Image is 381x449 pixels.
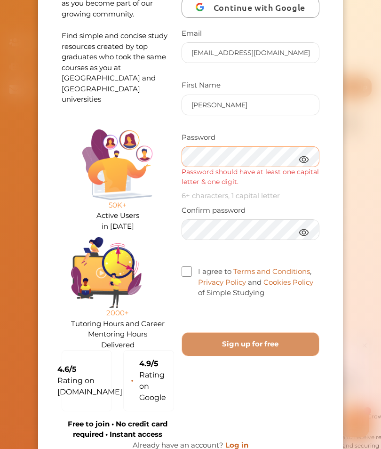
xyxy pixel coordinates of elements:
div: 4.9/5 [139,358,166,369]
div: Password should have at least one capital letter & one digit. [182,167,319,187]
p: Find simple and concise study resources created by top graduates who took the same courses as you... [62,19,174,105]
a: Cookies Policy [263,278,313,287]
p: Password [182,132,319,143]
div: Rating on [DOMAIN_NAME] [57,375,122,398]
p: 6+ characters, 1 capital letter [182,191,319,201]
p: First Name [182,80,319,91]
button: Sign up for free [182,332,319,356]
p: Confirm password [182,205,319,216]
a: 4.6/5Rating on [DOMAIN_NAME] [62,350,112,411]
p: Tutoring Hours and Career Mentoring Hours Delivered [71,319,165,343]
i: 1 [208,69,216,76]
label: I agree to , and of Simple Studying [182,266,319,298]
div: Rating on Google [139,369,166,403]
img: eye.3286bcf0.webp [298,153,310,165]
p: Active Users in [DATE] [82,210,153,232]
p: Hey there If you have any questions, I'm here to help! Just text back 'Hi' and choose from the fo... [82,32,207,60]
p: Email [182,28,319,39]
div: Nini [106,16,117,25]
div: 4.6/5 [57,364,122,375]
span: 👋 [112,32,121,41]
img: Group%201403.ccdcecb8.png [71,237,142,308]
img: Nini [82,9,100,27]
input: Enter your First Name [182,95,319,115]
img: Illustration.25158f3c.png [82,129,153,200]
input: Enter your email [182,43,319,63]
a: 4.9/5Rating on Google [123,350,174,411]
img: eye.3286bcf0.webp [298,226,310,238]
p: 50K+ [82,200,153,211]
p: Free to join • No credit card required • Instant access [62,419,174,440]
span: 🌟 [188,50,196,60]
a: Terms and Conditions [233,267,310,276]
p: 2000+ [71,308,165,319]
a: Privacy Policy [198,278,246,287]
